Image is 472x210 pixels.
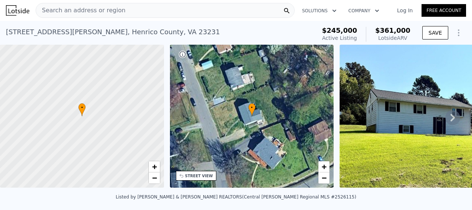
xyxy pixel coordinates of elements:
a: Zoom in [149,161,160,172]
div: • [78,103,86,116]
img: Lotside [6,5,29,16]
button: Company [342,4,385,17]
div: • [248,103,256,116]
span: $361,000 [375,26,410,34]
span: + [152,162,157,171]
a: Log In [388,7,422,14]
a: Zoom out [149,172,160,184]
button: Show Options [451,25,466,40]
span: • [78,104,86,111]
span: Active Listing [322,35,357,41]
div: Listed by [PERSON_NAME] & [PERSON_NAME] REALTORS (Central [PERSON_NAME] Regional MLS #2526115) [116,194,356,200]
a: Zoom in [318,161,330,172]
span: − [322,173,327,182]
span: • [248,104,256,111]
span: + [322,162,327,171]
a: Free Account [422,4,466,17]
a: Zoom out [318,172,330,184]
span: $245,000 [322,26,357,34]
button: Solutions [296,4,342,17]
div: Lotside ARV [375,34,410,42]
span: Search an address or region [36,6,125,15]
div: [STREET_ADDRESS][PERSON_NAME] , Henrico County , VA 23231 [6,27,220,37]
span: − [152,173,157,182]
button: SAVE [422,26,448,39]
div: STREET VIEW [185,173,213,179]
